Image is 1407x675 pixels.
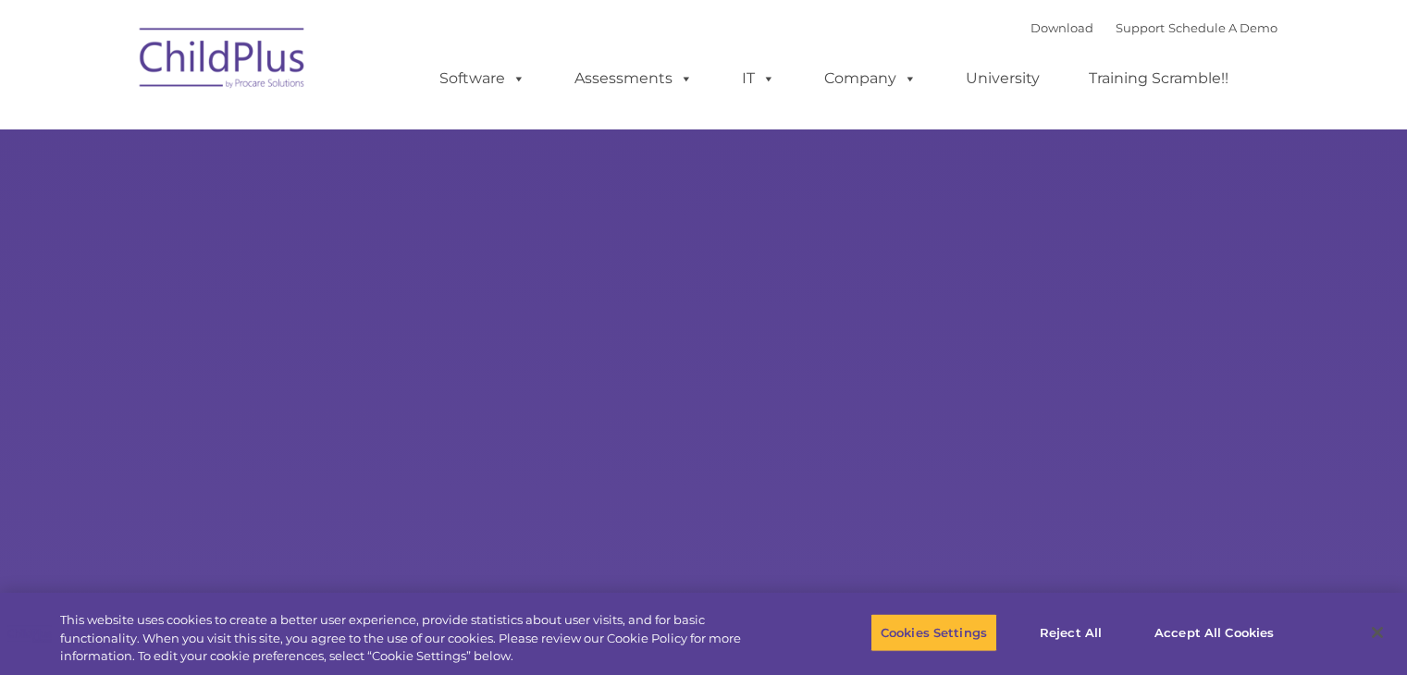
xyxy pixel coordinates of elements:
a: Download [1031,20,1093,35]
a: Company [806,60,935,97]
button: Close [1357,612,1398,653]
font: | [1031,20,1277,35]
a: Training Scramble!! [1070,60,1247,97]
a: Schedule A Demo [1168,20,1277,35]
img: ChildPlus by Procare Solutions [130,15,315,107]
a: Assessments [556,60,711,97]
a: IT [723,60,794,97]
a: University [947,60,1058,97]
a: Software [421,60,544,97]
button: Cookies Settings [870,613,997,652]
button: Accept All Cookies [1144,613,1284,652]
a: Support [1116,20,1165,35]
div: This website uses cookies to create a better user experience, provide statistics about user visit... [60,611,774,666]
button: Reject All [1013,613,1129,652]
